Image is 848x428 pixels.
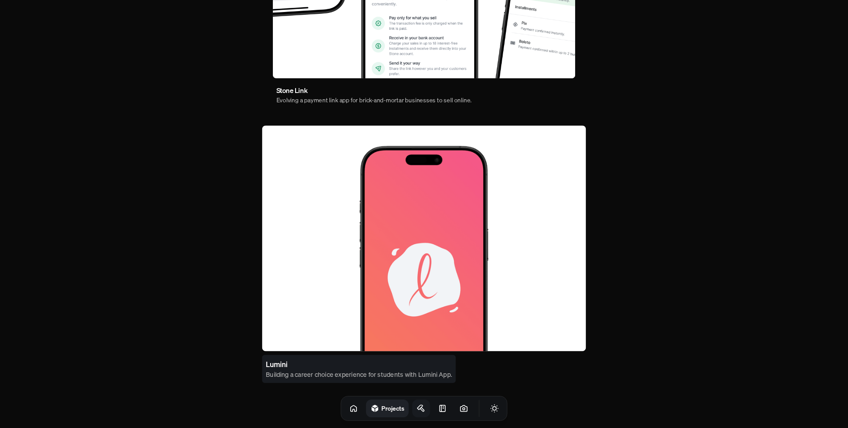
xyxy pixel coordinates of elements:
a: LuminiBuilding a career choice experience for students with Lumini App. [262,355,456,383]
h4: Evolving a payment link app for brick-and-mortar businesses to sell online. [276,95,472,104]
button: Toggle Theme [486,400,504,417]
a: Stone LinkEvolving a payment link app for brick-and-mortar businesses to sell online. [273,81,475,108]
h3: Stone Link [276,85,308,95]
h4: Building a career choice experience for students with Lumini App. [266,369,452,379]
a: Projects [366,400,409,417]
h1: Projects [381,404,404,412]
h3: Lumini [266,358,288,369]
